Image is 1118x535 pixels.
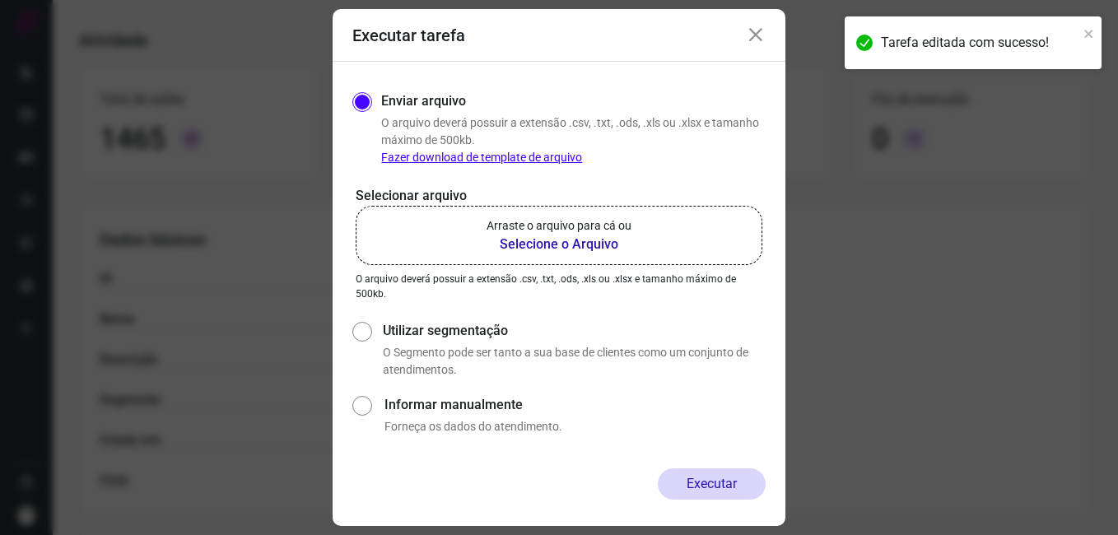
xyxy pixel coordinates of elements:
button: Executar [658,468,766,500]
label: Informar manualmente [384,395,766,415]
div: Tarefa editada com sucesso! [881,33,1078,53]
label: Utilizar segmentação [383,321,766,341]
p: O arquivo deverá possuir a extensão .csv, .txt, .ods, .xls ou .xlsx e tamanho máximo de 500kb. [381,114,766,166]
h3: Executar tarefa [352,26,465,45]
button: close [1083,23,1095,43]
label: Enviar arquivo [381,91,466,111]
a: Fazer download de template de arquivo [381,151,582,164]
p: Arraste o arquivo para cá ou [487,217,631,235]
p: O arquivo deverá possuir a extensão .csv, .txt, .ods, .xls ou .xlsx e tamanho máximo de 500kb. [356,272,762,301]
p: Forneça os dados do atendimento. [384,418,766,435]
b: Selecione o Arquivo [487,235,631,254]
p: O Segmento pode ser tanto a sua base de clientes como um conjunto de atendimentos. [383,344,766,379]
p: Selecionar arquivo [356,186,762,206]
